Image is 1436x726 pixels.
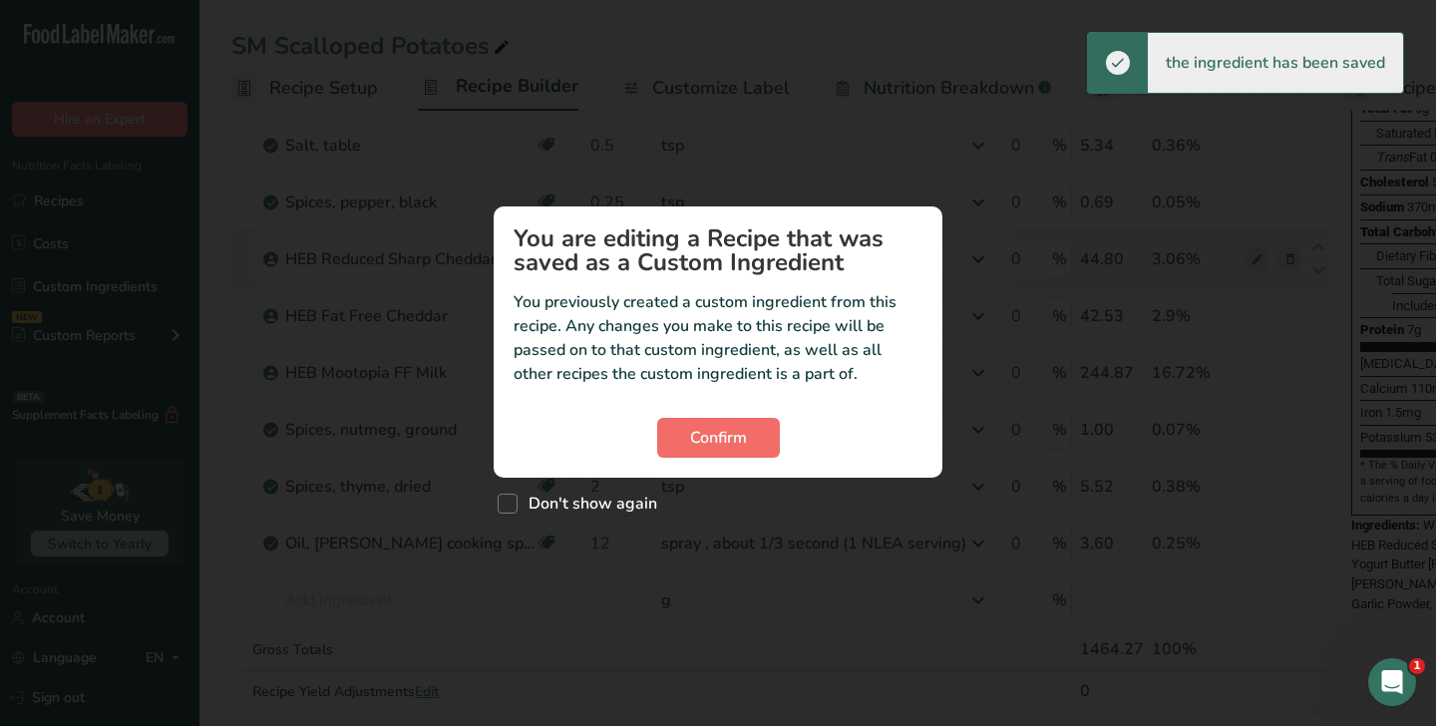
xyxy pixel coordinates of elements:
h1: You are editing a Recipe that was saved as a Custom Ingredient [514,226,922,274]
iframe: Intercom live chat [1368,658,1416,706]
p: You previously created a custom ingredient from this recipe. Any changes you make to this recipe ... [514,290,922,386]
span: 1 [1409,658,1425,674]
div: the ingredient has been saved [1148,33,1403,93]
button: Confirm [657,418,780,458]
span: Confirm [690,426,747,450]
span: Don't show again [518,494,657,514]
